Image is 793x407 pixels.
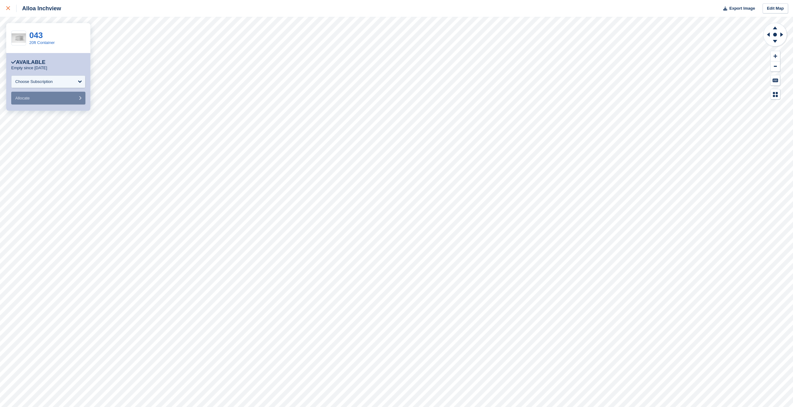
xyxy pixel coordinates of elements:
[771,61,780,72] button: Zoom Out
[15,96,30,100] span: Allocate
[762,3,788,14] a: Edit Map
[11,59,45,65] div: Available
[15,79,53,85] div: Choose Subscription
[771,89,780,99] button: Map Legend
[29,40,55,45] a: 20ft Container
[719,3,755,14] button: Export Image
[729,5,755,12] span: Export Image
[771,51,780,61] button: Zoom In
[11,92,85,104] button: Allocate
[771,75,780,85] button: Keyboard Shortcuts
[29,31,43,40] a: 043
[17,5,61,12] div: Alloa Inchview
[11,65,47,70] p: Empty since [DATE]
[12,33,26,43] img: White%20Left%20.jpg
